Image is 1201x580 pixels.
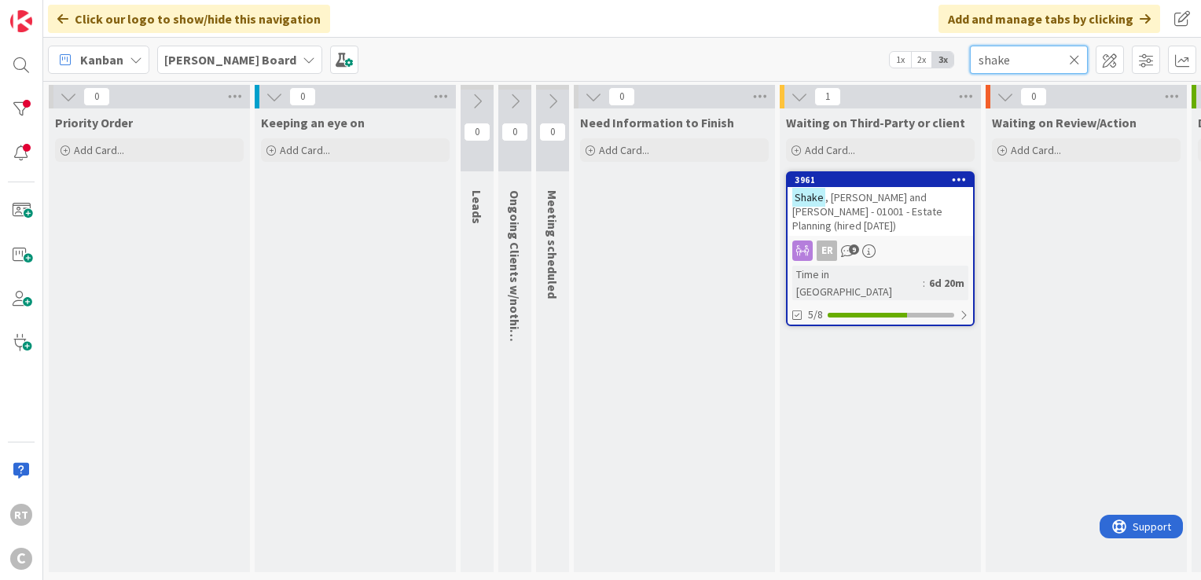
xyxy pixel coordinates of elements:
[261,115,365,130] span: Keeping an eye on
[33,2,72,21] span: Support
[280,143,330,157] span: Add Card...
[545,190,560,299] span: Meeting scheduled
[608,87,635,106] span: 0
[938,5,1160,33] div: Add and manage tabs by clicking
[10,504,32,526] div: RT
[932,52,953,68] span: 3x
[786,171,975,326] a: 3961Shake, [PERSON_NAME] and [PERSON_NAME] - 01001 - Estate Planning (hired [DATE])ERTime in [GEO...
[74,143,124,157] span: Add Card...
[80,50,123,69] span: Kanban
[464,123,490,141] span: 0
[10,10,32,32] img: Visit kanbanzone.com
[795,174,973,185] div: 3961
[55,115,133,130] span: Priority Order
[970,46,1088,74] input: Quick Filter...
[788,173,973,236] div: 3961Shake, [PERSON_NAME] and [PERSON_NAME] - 01001 - Estate Planning (hired [DATE])
[911,52,932,68] span: 2x
[849,244,859,255] span: 9
[580,115,734,130] span: Need Information to Finish
[792,190,942,233] span: , [PERSON_NAME] and [PERSON_NAME] - 01001 - Estate Planning (hired [DATE])
[923,274,925,292] span: :
[792,266,923,300] div: Time in [GEOGRAPHIC_DATA]
[10,548,32,570] div: C
[925,274,968,292] div: 6d 20m
[992,115,1137,130] span: Waiting on Review/Action
[507,190,523,370] span: Ongoing Clients w/nothing ATM
[289,87,316,106] span: 0
[1011,143,1061,157] span: Add Card...
[805,143,855,157] span: Add Card...
[890,52,911,68] span: 1x
[786,115,965,130] span: Waiting on Third-Party or client
[501,123,528,141] span: 0
[808,307,823,323] span: 5/8
[817,240,837,261] div: ER
[814,87,841,106] span: 1
[792,188,825,206] mark: Shake
[788,240,973,261] div: ER
[164,52,296,68] b: [PERSON_NAME] Board
[788,173,973,187] div: 3961
[539,123,566,141] span: 0
[83,87,110,106] span: 0
[599,143,649,157] span: Add Card...
[469,190,485,224] span: Leads
[48,5,330,33] div: Click our logo to show/hide this navigation
[1020,87,1047,106] span: 0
